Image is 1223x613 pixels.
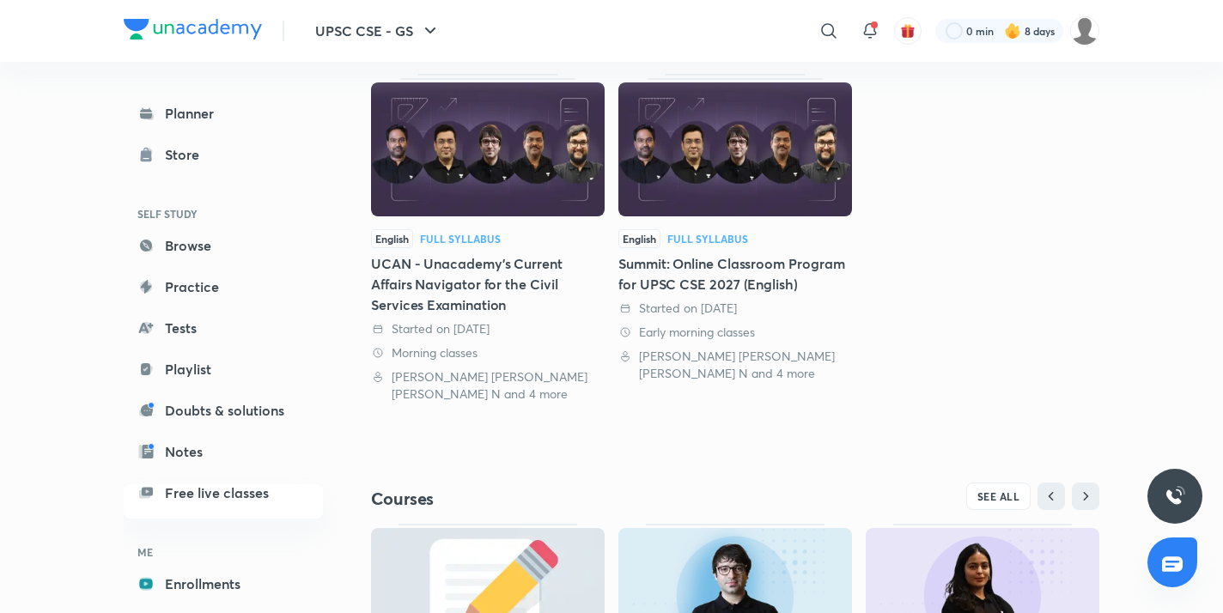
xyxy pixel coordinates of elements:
a: ThumbnailEnglishFull SyllabusUCAN - Unacademy's Current Affairs Navigator for the Civil Services ... [371,74,605,403]
img: Celina Chingmuan [1070,16,1099,46]
div: Early morning classes [618,324,852,341]
h6: SELF STUDY [124,199,323,228]
img: Thumbnail [371,82,605,216]
span: SEE ALL [977,490,1020,502]
a: Company Logo [124,19,262,44]
div: Sarmad Mehraj, Aastha Pilania, Chethan N and 4 more [371,368,605,403]
div: Sarmad Mehraj, Aastha Pilania, Chethan N and 4 more [618,348,852,382]
div: Started on 7 Aug 2025 [371,320,605,337]
a: Doubts & solutions [124,393,323,428]
div: Summit: Online Classroom Program for UPSC CSE 2027 (English) [618,253,852,294]
a: Planner [124,96,323,130]
a: Free live classes [124,476,323,510]
div: Started on 18 Aug 2025 [618,300,852,317]
button: SEE ALL [966,483,1031,510]
a: Browse [124,228,323,263]
a: Playlist [124,352,323,386]
div: Morning classes [371,344,605,361]
div: Full Syllabus [667,234,748,244]
img: Thumbnail [618,82,852,216]
h6: ME [124,537,323,567]
a: Practice [124,270,323,304]
a: Store [124,137,323,172]
a: ThumbnailEnglishFull SyllabusSummit: Online Classroom Program for UPSC CSE 2027 (English) Started... [618,74,852,382]
img: Company Logo [124,19,262,39]
h4: Courses [371,488,735,510]
span: English [618,229,660,248]
button: UPSC CSE - GS [305,14,451,48]
a: Tests [124,311,323,345]
div: Full Syllabus [420,234,501,244]
span: English [371,229,413,248]
a: Enrollments [124,567,323,601]
div: UCAN - Unacademy's Current Affairs Navigator for the Civil Services Examination [371,253,605,315]
img: streak [1004,22,1021,39]
img: avatar [900,23,916,39]
div: Store [165,144,210,165]
button: avatar [894,17,922,45]
img: ttu [1165,486,1185,507]
a: Notes [124,434,323,469]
